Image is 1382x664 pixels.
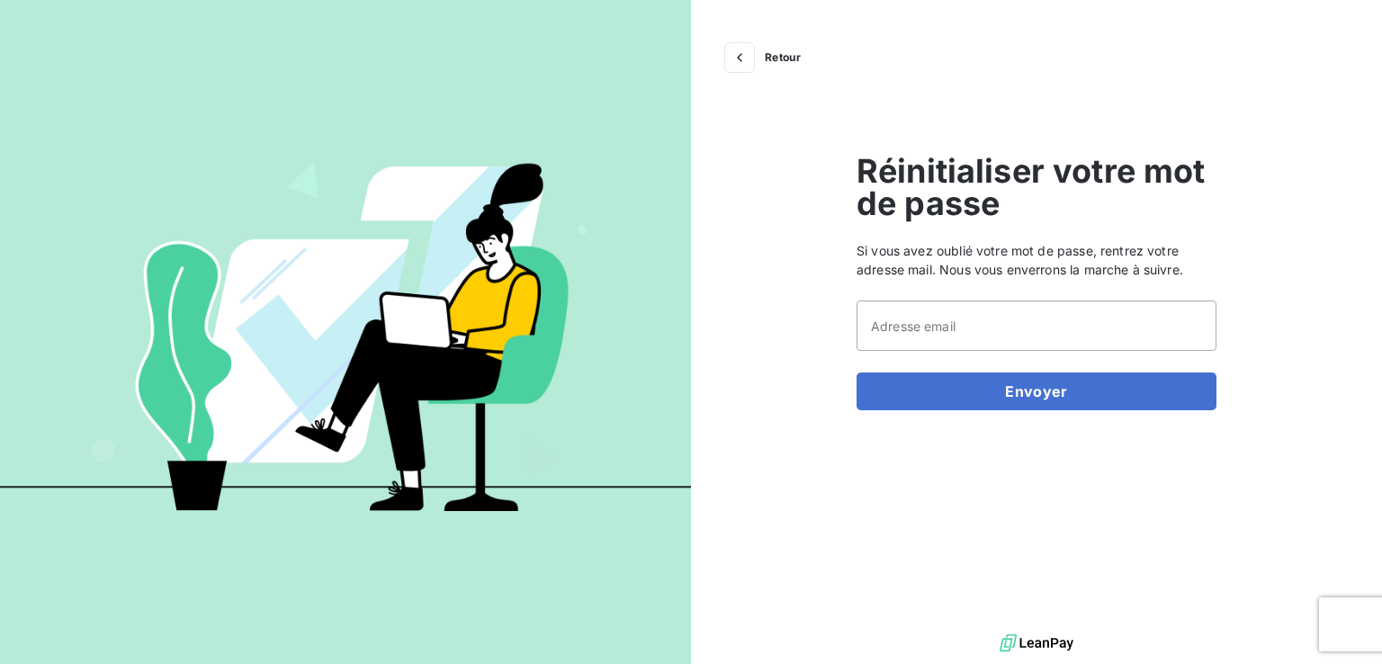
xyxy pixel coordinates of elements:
[857,301,1216,351] input: placeholder
[720,43,815,72] button: Retour
[857,241,1216,279] span: Si vous avez oublié votre mot de passe, rentrez votre adresse mail. Nous vous enverrons la marche...
[765,52,801,63] span: Retour
[1000,630,1073,657] img: logo
[857,155,1216,220] span: Réinitialiser votre mot de passe
[857,372,1216,410] button: Envoyer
